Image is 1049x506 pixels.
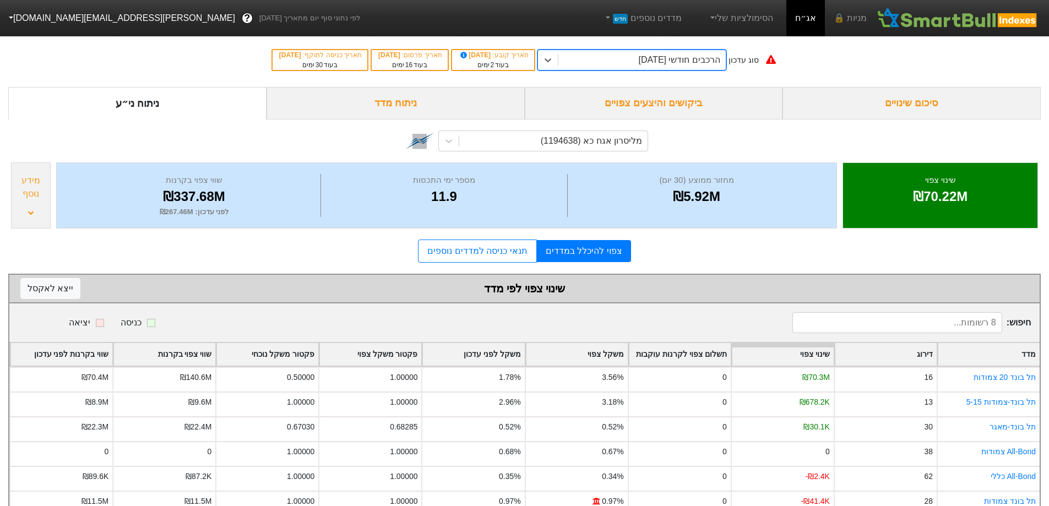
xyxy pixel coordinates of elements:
[499,446,520,458] div: 0.68%
[806,471,830,482] div: -₪2.4K
[499,421,520,433] div: 0.52%
[602,421,623,433] div: 0.52%
[184,421,212,433] div: ₪22.4M
[70,187,318,206] div: ₪337.68M
[499,372,520,383] div: 1.78%
[526,343,628,366] div: Toggle SortBy
[324,174,564,187] div: מספר ימי התכסות
[924,421,932,433] div: 30
[81,372,109,383] div: ₪70.4M
[85,396,108,408] div: ₪8.9M
[499,471,520,482] div: 0.35%
[216,343,318,366] div: Toggle SortBy
[990,422,1036,431] a: תל בונד-מאגר
[279,51,303,59] span: [DATE]
[418,240,536,263] a: תנאי כניסה למדדים נוספים
[244,11,250,26] span: ?
[966,398,1036,406] a: תל בונד-צמודות 5-15
[876,7,1040,29] img: SmartBull
[835,343,937,366] div: Toggle SortBy
[599,7,686,29] a: מדדים נוספיםחדש
[803,421,829,433] div: ₪30.1K
[722,446,727,458] div: 0
[278,50,362,60] div: תאריך כניסה לתוקף :
[570,187,823,206] div: ₪5.92M
[602,471,623,482] div: 0.34%
[422,343,524,366] div: Toggle SortBy
[924,446,932,458] div: 38
[602,372,623,383] div: 3.56%
[378,51,402,59] span: [DATE]
[729,55,759,66] div: סוג עדכון
[629,343,731,366] div: Toggle SortBy
[639,53,720,67] div: הרכבים חודשי [DATE]
[499,396,520,408] div: 2.96%
[981,447,1036,456] a: All-Bond צמודות
[570,174,823,187] div: מחזור ממוצע (30 יום)
[458,50,529,60] div: תאריך קובע :
[390,421,417,433] div: 0.68285
[14,174,47,200] div: מידע נוסף
[186,471,211,482] div: ₪87.2K
[69,316,90,329] div: יציאה
[70,206,318,217] div: לפני עדכון : ₪267.46M
[319,343,421,366] div: Toggle SortBy
[800,396,830,408] div: ₪678.2K
[525,87,783,119] div: ביקושים והיצעים צפויים
[405,127,434,155] img: tase link
[188,396,211,408] div: ₪9.6M
[316,61,323,69] span: 30
[541,134,642,148] div: מליסרון אגח כא (1194638)
[732,343,834,366] div: Toggle SortBy
[458,60,529,70] div: בעוד ימים
[792,312,1002,333] input: 8 רשומות...
[722,396,727,408] div: 0
[459,51,493,59] span: [DATE]
[857,187,1024,206] div: ₪70.22M
[81,421,109,433] div: ₪22.3M
[938,343,1040,366] div: Toggle SortBy
[208,446,212,458] div: 0
[924,372,932,383] div: 16
[287,471,314,482] div: 1.00000
[20,278,80,299] button: ייצא לאקסל
[792,312,1031,333] span: חיפוש :
[491,61,494,69] span: 2
[991,472,1036,481] a: All-Bond כללי
[8,87,267,119] div: ניתוח ני״ע
[984,497,1036,505] a: תל בונד צמודות
[70,174,318,187] div: שווי צפוי בקרנות
[10,343,112,366] div: Toggle SortBy
[825,446,830,458] div: 0
[390,446,417,458] div: 1.00000
[180,372,211,383] div: ₪140.6M
[377,50,442,60] div: תאריך פרסום :
[287,372,314,383] div: 0.50000
[20,280,1029,297] div: שינוי צפוי לפי מדד
[722,471,727,482] div: 0
[287,396,314,408] div: 1.00000
[287,446,314,458] div: 1.00000
[704,7,778,29] a: הסימולציות שלי
[121,316,142,329] div: כניסה
[278,60,362,70] div: בעוד ימים
[390,396,417,408] div: 1.00000
[857,174,1024,187] div: שינוי צפוי
[602,446,623,458] div: 0.67%
[267,87,525,119] div: ניתוח מדד
[924,396,932,408] div: 13
[104,446,108,458] div: 0
[537,240,631,262] a: צפוי להיכלל במדדים
[390,372,417,383] div: 1.00000
[722,372,727,383] div: 0
[802,372,830,383] div: ₪70.3M
[613,14,628,24] span: חדש
[377,60,442,70] div: בעוד ימים
[405,61,412,69] span: 16
[390,471,417,482] div: 1.00000
[287,421,314,433] div: 0.67030
[722,421,727,433] div: 0
[259,13,360,24] span: לפי נתוני סוף יום מתאריך [DATE]
[782,87,1041,119] div: סיכום שינויים
[113,343,215,366] div: Toggle SortBy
